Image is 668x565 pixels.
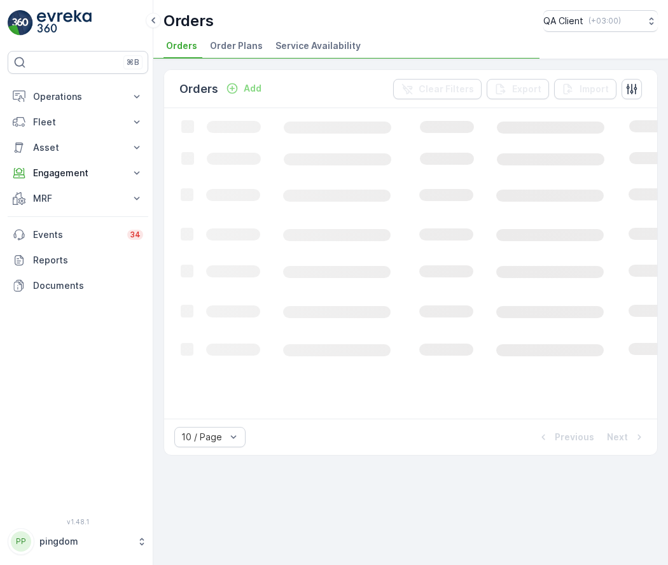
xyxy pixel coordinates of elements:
p: Operations [33,90,123,103]
p: QA Client [543,15,583,27]
a: Documents [8,273,148,298]
button: Engagement [8,160,148,186]
p: Export [512,83,541,95]
p: ( +03:00 ) [588,16,621,26]
a: Reports [8,248,148,273]
a: Events34 [8,222,148,248]
button: Clear Filters [393,79,482,99]
p: ⌘B [127,57,139,67]
p: Next [607,431,628,443]
button: MRF [8,186,148,211]
p: Documents [33,279,143,292]
button: Operations [8,84,148,109]
p: pingdom [39,535,130,548]
div: PP [11,531,31,552]
img: logo_light-DOdMpM7g.png [37,10,92,36]
button: Export [487,79,549,99]
button: Next [606,429,647,445]
button: Add [221,81,267,96]
p: Add [244,82,261,95]
button: QA Client(+03:00) [543,10,658,32]
button: Fleet [8,109,148,135]
p: Import [580,83,609,95]
p: Events [33,228,120,241]
p: Asset [33,141,123,154]
span: Orders [166,39,197,52]
button: Asset [8,135,148,160]
p: Clear Filters [419,83,474,95]
p: Orders [164,11,214,31]
p: Reports [33,254,143,267]
button: Import [554,79,616,99]
p: Engagement [33,167,123,179]
span: Order Plans [210,39,263,52]
p: MRF [33,192,123,205]
img: logo [8,10,33,36]
span: v 1.48.1 [8,518,148,526]
button: Previous [536,429,595,445]
p: Previous [555,431,594,443]
button: PPpingdom [8,528,148,555]
p: Fleet [33,116,123,129]
p: Orders [179,80,218,98]
p: 34 [130,230,141,240]
span: Service Availability [275,39,361,52]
